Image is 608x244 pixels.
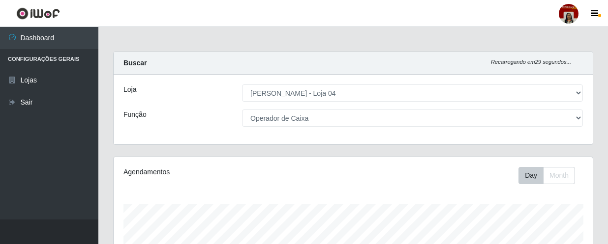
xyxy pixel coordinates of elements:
div: Toolbar with button groups [518,167,583,184]
button: Month [543,167,575,184]
div: Agendamentos [123,167,306,177]
img: CoreUI Logo [16,7,60,20]
i: Recarregando em 29 segundos... [491,59,571,65]
strong: Buscar [123,59,147,67]
label: Loja [123,84,136,95]
button: Day [518,167,544,184]
label: Função [123,109,147,120]
div: First group [518,167,575,184]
